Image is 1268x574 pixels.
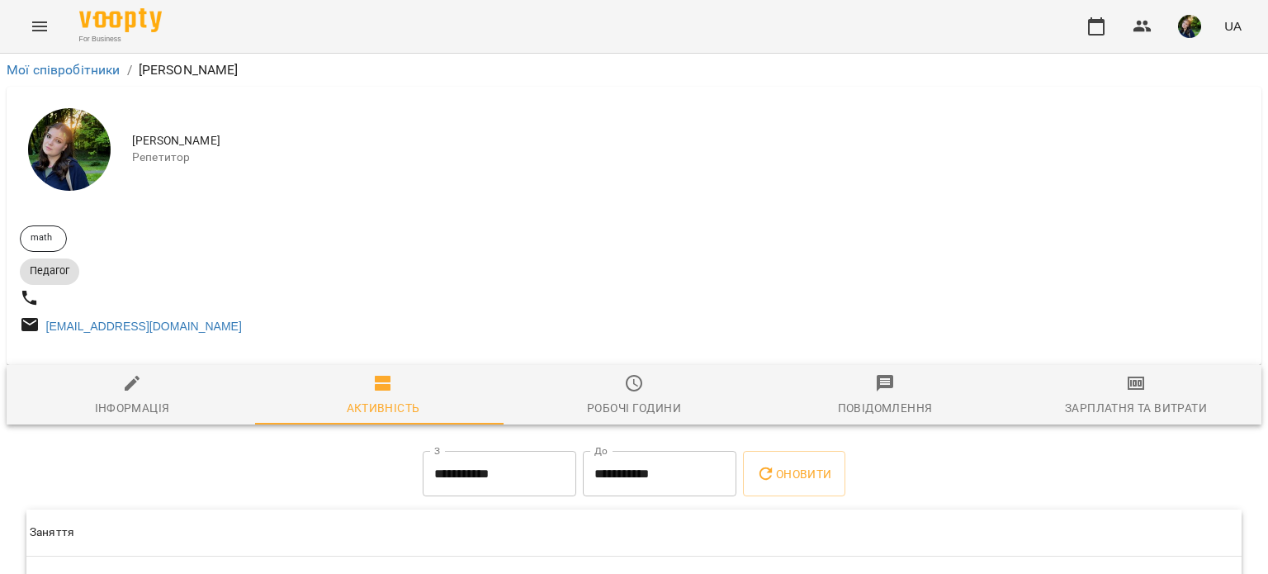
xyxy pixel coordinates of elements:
span: Заняття [30,523,1238,543]
a: [EMAIL_ADDRESS][DOMAIN_NAME] [46,320,242,333]
div: Заняття [30,523,74,543]
img: Білик Дарина Олегівна [28,108,111,191]
span: [PERSON_NAME] [132,133,1248,149]
div: Зарплатня та Витрати [1065,398,1207,418]
div: Активність [347,398,420,418]
div: Повідомлення [838,398,933,418]
span: For Business [79,34,162,45]
button: Menu [20,7,59,46]
img: Voopty Logo [79,8,162,32]
div: Інформація [95,398,170,418]
img: 8d1dcb6868e5a1856202e452063752e6.jpg [1178,15,1201,38]
span: UA [1224,17,1242,35]
span: Репетитор [132,149,1248,166]
span: Оновити [756,464,831,484]
button: UA [1218,11,1248,41]
button: Оновити [743,451,845,497]
span: Педагог [20,263,79,278]
li: / [127,60,132,80]
div: Робочі години [587,398,681,418]
div: Sort [30,523,74,543]
a: Мої співробітники [7,62,121,78]
p: [PERSON_NAME] [139,60,239,80]
p: math [31,231,52,245]
nav: breadcrumb [7,60,1261,80]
